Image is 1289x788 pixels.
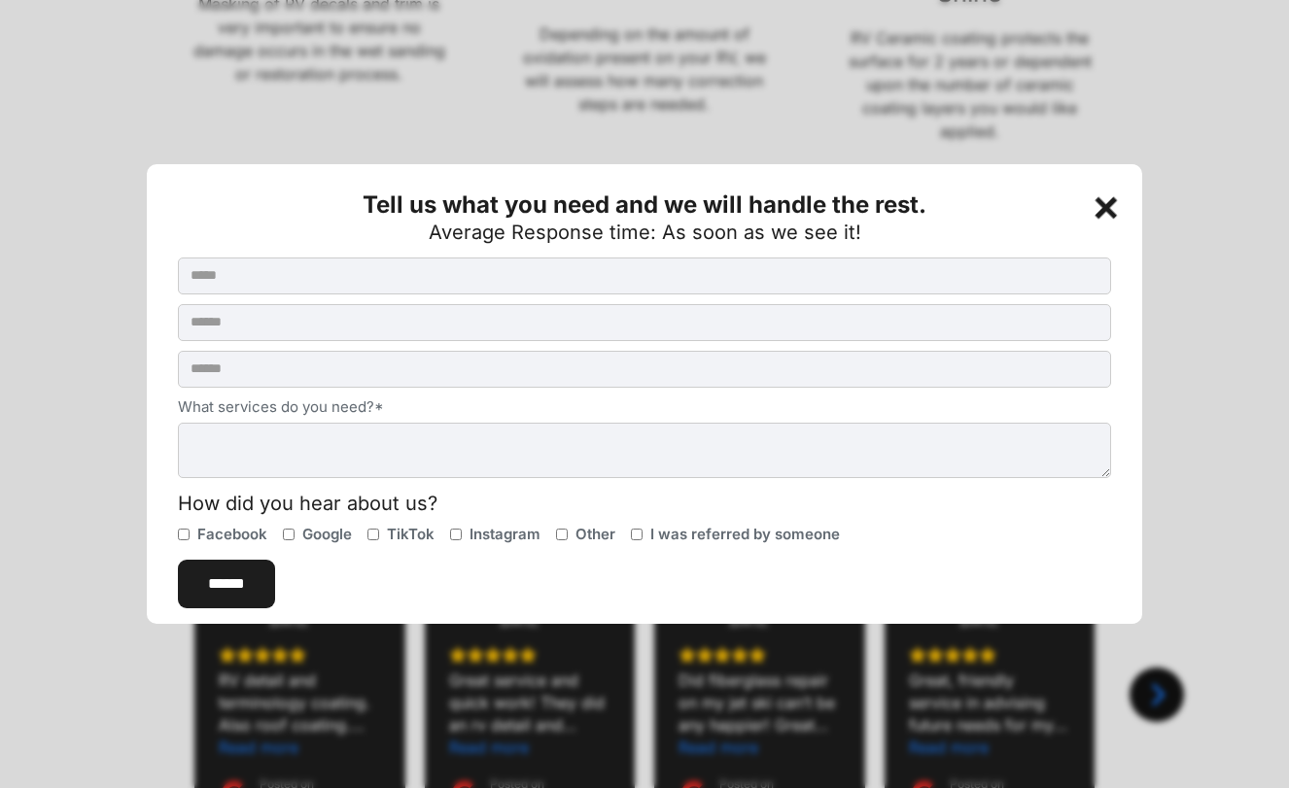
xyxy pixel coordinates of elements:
input: Other [556,529,568,540]
div: Average Response time: As soon as we see it! [429,223,861,242]
input: Facebook [178,529,190,540]
span: Facebook [197,525,267,544]
input: Instagram [450,529,462,540]
span: TikTok [387,525,435,544]
strong: Tell us what you need and we will handle the rest. [363,190,926,219]
span: Google [302,525,352,544]
div: + [1089,185,1128,223]
input: I was referred by someone [631,529,643,540]
input: Google [283,529,295,540]
div: How did you hear about us? [178,494,1111,513]
span: Instagram [470,525,540,544]
input: TikTok [367,529,379,540]
label: What services do you need?* [178,397,1111,417]
span: I was referred by someone [650,525,840,544]
form: Contact Us Button Form (Homepage) [178,257,1111,609]
span: Other [575,525,615,544]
